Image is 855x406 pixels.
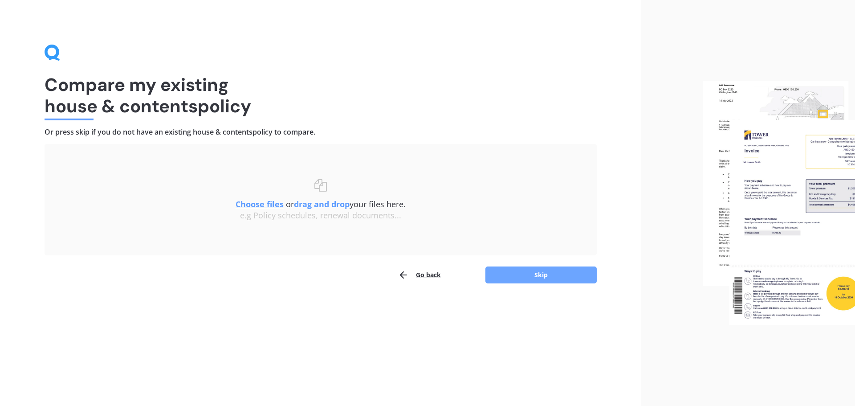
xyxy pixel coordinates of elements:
[703,81,855,326] img: files.webp
[45,127,597,137] h4: Or press skip if you do not have an existing house & contents policy to compare.
[398,266,441,284] button: Go back
[236,199,406,209] span: or your files here.
[485,267,597,283] button: Skip
[62,211,579,221] div: e.g Policy schedules, renewal documents...
[294,199,350,209] b: drag and drop
[45,74,597,117] h1: Compare my existing house & contents policy
[236,199,284,209] u: Choose files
